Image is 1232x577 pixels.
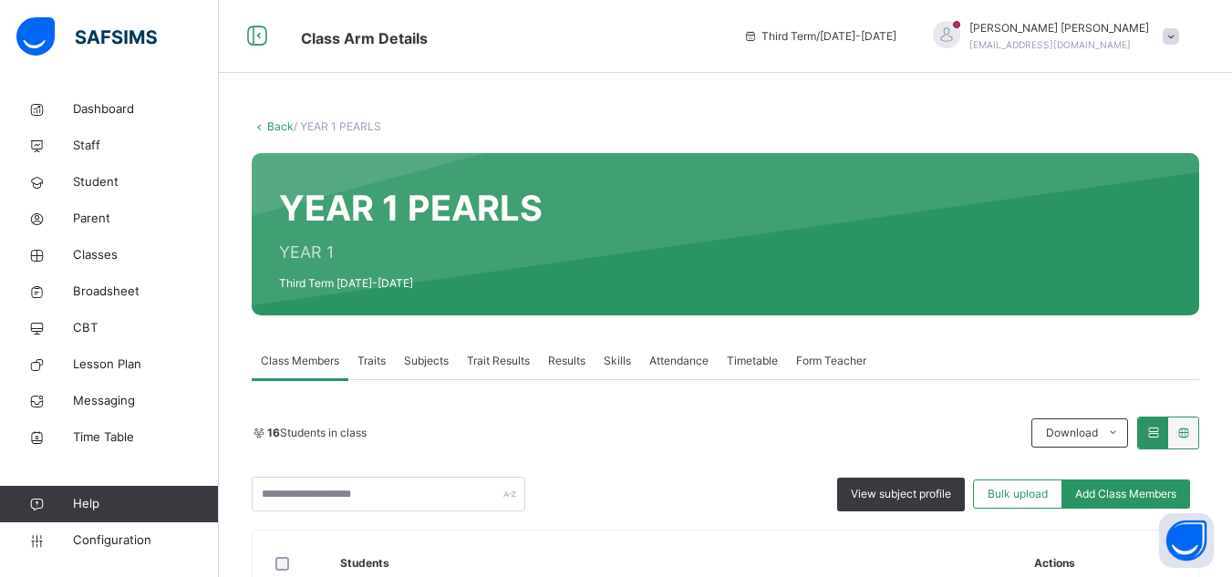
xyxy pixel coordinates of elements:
span: Lesson Plan [73,355,219,374]
span: Parent [73,210,219,228]
b: 16 [267,426,280,439]
span: Trait Results [467,353,530,369]
span: Add Class Members [1075,486,1176,502]
span: Attendance [649,353,709,369]
span: Dashboard [73,100,219,118]
span: Messaging [73,392,219,410]
span: Class Arm Details [301,29,428,47]
img: safsims [16,17,157,56]
span: Form Teacher [796,353,866,369]
span: Staff [73,137,219,155]
span: Configuration [73,531,218,550]
span: [EMAIL_ADDRESS][DOMAIN_NAME] [969,39,1131,50]
span: View subject profile [851,486,951,502]
span: Third Term [DATE]-[DATE] [279,275,543,292]
a: Back [267,119,294,133]
span: [PERSON_NAME] [PERSON_NAME] [969,20,1149,36]
button: Open asap [1159,513,1214,568]
span: Subjects [404,353,449,369]
span: session/term information [743,28,896,45]
span: Skills [604,353,631,369]
span: Students in class [267,425,367,441]
span: Help [73,495,218,513]
span: Results [548,353,585,369]
div: JANETBERNARD [915,20,1188,53]
span: Bulk upload [988,486,1048,502]
span: Download [1046,425,1098,441]
span: CBT [73,319,219,337]
span: Traits [357,353,386,369]
span: Classes [73,246,219,264]
span: / YEAR 1 PEARLS [294,119,381,133]
span: Class Members [261,353,339,369]
span: Broadsheet [73,283,219,301]
span: Timetable [727,353,778,369]
span: Time Table [73,428,219,447]
span: Student [73,173,219,191]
